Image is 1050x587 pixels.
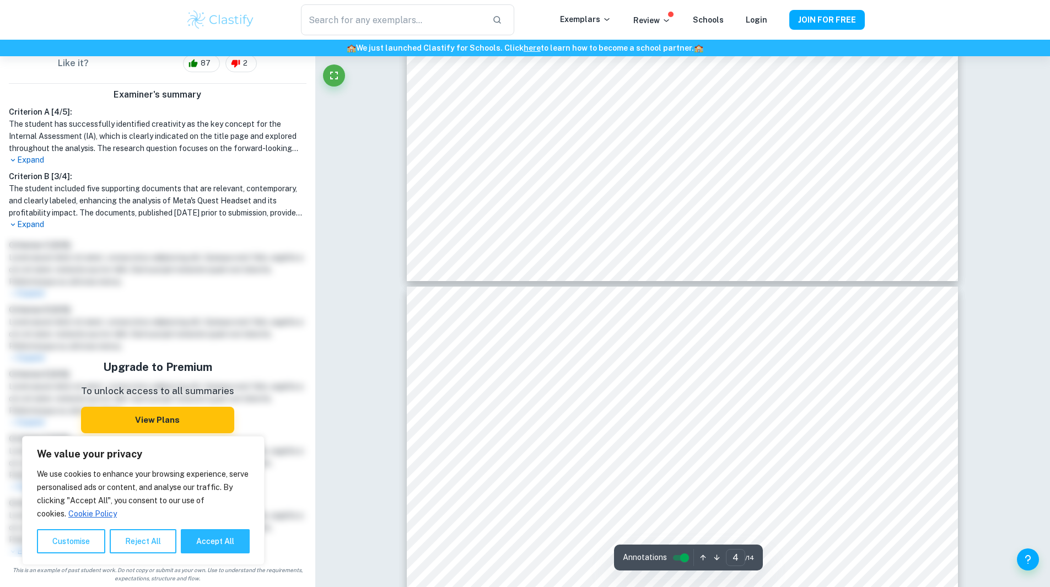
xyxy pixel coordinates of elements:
p: Review [633,14,671,26]
h6: Examiner's summary [4,88,311,101]
img: Clastify logo [186,9,256,31]
h1: The student has successfully identified creativity as the key concept for the Internal Assessment... [9,118,306,154]
p: Expand [9,219,306,230]
p: Expand [9,154,306,166]
p: To unlock access to all summaries [81,384,234,398]
h1: The student included five supporting documents that are relevant, contemporary, and clearly label... [9,182,306,219]
span: 🏫 [694,44,703,52]
a: Login [746,15,767,24]
span: / 14 [745,553,754,563]
h6: Like it? [58,57,89,70]
h6: We just launched Clastify for Schools. Click to learn how to become a school partner. [2,42,1048,54]
button: Reject All [110,529,176,553]
a: Cookie Policy [68,509,117,519]
button: JOIN FOR FREE [789,10,865,30]
div: We value your privacy [22,436,265,565]
h6: Criterion A [ 4 / 5 ]: [9,106,306,118]
button: Customise [37,529,105,553]
button: Accept All [181,529,250,553]
span: This is an example of past student work. Do not copy or submit as your own. Use to understand the... [4,566,311,583]
input: Search for any exemplars... [301,4,483,35]
span: 🏫 [347,44,356,52]
h6: Criterion B [ 3 / 4 ]: [9,170,306,182]
div: 2 [225,55,257,72]
span: 2 [237,58,254,69]
a: Schools [693,15,724,24]
a: here [524,44,541,52]
p: Exemplars [560,13,611,25]
span: 87 [195,58,217,69]
div: 87 [183,55,220,72]
button: Help and Feedback [1017,548,1039,570]
button: View Plans [81,407,234,433]
span: Annotations [623,552,667,563]
button: Fullscreen [323,64,345,87]
p: We value your privacy [37,448,250,461]
h5: Upgrade to Premium [81,359,234,375]
p: We use cookies to enhance your browsing experience, serve personalised ads or content, and analys... [37,467,250,520]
